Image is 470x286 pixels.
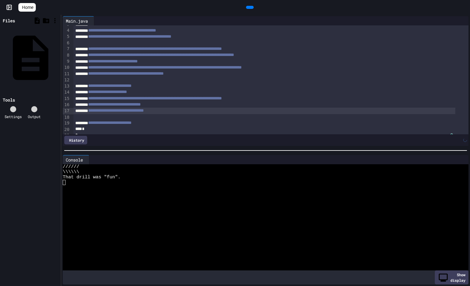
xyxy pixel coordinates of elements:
div: Main.java [63,18,91,24]
div: 19 [63,120,70,126]
div: 12 [63,77,70,83]
div: To enrich screen reader interactions, please activate Accessibility in Grammarly extension settings [73,8,468,139]
div: 17 [63,108,70,114]
div: 6 [63,40,70,46]
div: 21 [63,132,70,139]
div: 15 [63,96,70,102]
div: 20 [63,127,70,133]
span: \\\\\\ [63,169,79,175]
div: Settings [5,114,22,119]
div: Main.java [63,16,94,25]
div: 16 [63,102,70,108]
span: Home [22,4,33,10]
div: Show display [435,270,468,284]
div: 13 [63,83,70,89]
a: Home [18,3,36,12]
div: Console [63,155,89,164]
span: That drill was "fun". [63,175,121,180]
div: 9 [63,58,70,65]
div: 7 [63,46,70,52]
div: 8 [63,52,70,58]
span: ////// [63,164,79,169]
div: Tools [3,97,15,103]
div: 5 [63,34,70,40]
div: 18 [63,114,70,121]
div: 11 [63,71,70,77]
div: 10 [63,65,70,71]
div: Console [63,157,86,163]
div: 4 [63,28,70,34]
div: 14 [63,89,70,95]
div: History [64,136,87,144]
div: Files [3,17,15,24]
div: Output [28,114,41,119]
